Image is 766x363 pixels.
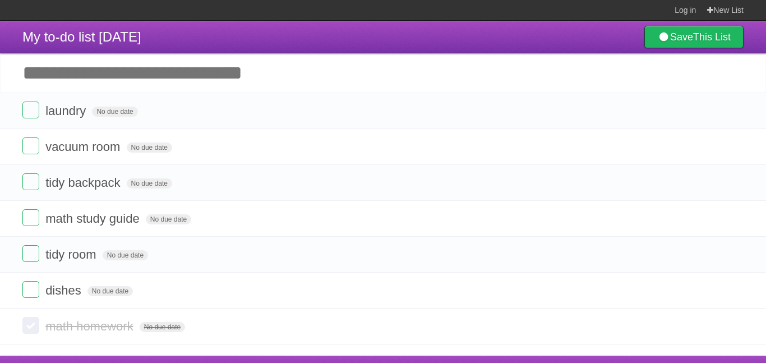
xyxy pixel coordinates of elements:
span: No due date [146,214,191,224]
span: tidy backpack [45,176,123,190]
label: Done [22,245,39,262]
label: Done [22,173,39,190]
span: No due date [127,143,172,153]
span: tidy room [45,247,99,261]
span: My to-do list [DATE] [22,29,141,44]
label: Done [22,209,39,226]
span: No due date [103,250,148,260]
span: No due date [127,178,172,189]
label: Done [22,102,39,118]
span: No due date [87,286,133,296]
b: This List [693,31,731,43]
span: laundry [45,104,89,118]
span: vacuum room [45,140,123,154]
span: math homework [45,319,136,333]
label: Done [22,317,39,334]
span: No due date [140,322,185,332]
label: Done [22,281,39,298]
label: Done [22,137,39,154]
a: SaveThis List [644,26,744,48]
span: No due date [92,107,137,117]
span: math study guide [45,212,142,226]
span: dishes [45,283,84,297]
